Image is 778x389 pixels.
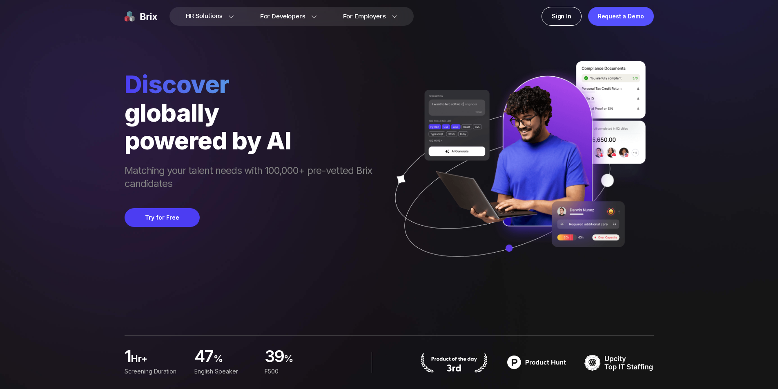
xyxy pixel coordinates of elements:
img: ai generate [380,61,654,281]
div: globally [125,99,380,127]
span: 39 [264,349,284,365]
span: % [214,352,255,369]
img: product hunt badge [502,352,571,373]
a: Sign In [542,7,582,26]
div: F500 [264,367,324,376]
span: Matching your talent needs with 100,000+ pre-vetted Brix candidates [125,164,380,192]
div: English Speaker [194,367,254,376]
a: Request a Demo [588,7,654,26]
img: TOP IT STAFFING [584,352,654,373]
span: hr+ [131,352,185,369]
span: 1 [125,349,131,365]
button: Try for Free [125,208,200,227]
span: HR Solutions [186,10,223,23]
div: Screening duration [125,367,185,376]
span: For Developers [260,12,305,21]
span: % [284,352,325,369]
span: Discover [125,69,380,99]
img: product hunt badge [419,352,489,373]
span: 47 [194,349,214,365]
span: For Employers [343,12,386,21]
div: powered by AI [125,127,380,154]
